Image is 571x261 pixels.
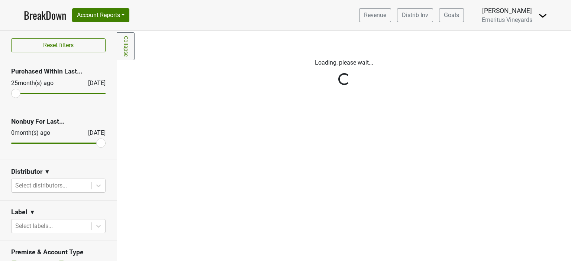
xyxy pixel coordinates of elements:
[359,8,391,22] a: Revenue
[117,32,135,60] a: Collapse
[138,58,551,67] p: Loading, please wait...
[482,6,532,16] div: [PERSON_NAME]
[439,8,464,22] a: Goals
[482,16,532,23] span: Emeritus Vineyards
[538,11,547,20] img: Dropdown Menu
[397,8,433,22] a: Distrib Inv
[24,7,66,23] a: BreakDown
[72,8,129,22] button: Account Reports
